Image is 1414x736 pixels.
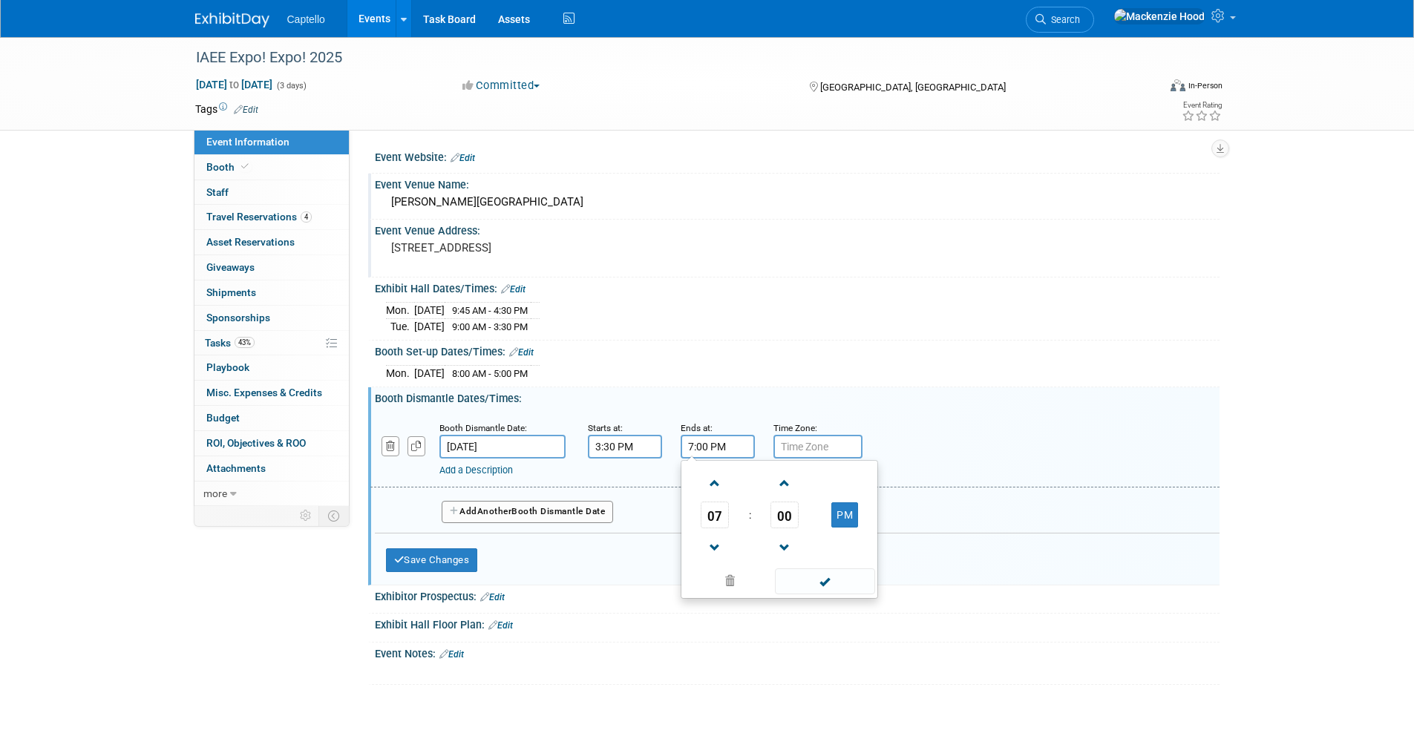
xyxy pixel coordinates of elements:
[501,284,526,295] a: Edit
[1113,8,1205,24] img: Mackenzie Hood
[206,412,240,424] span: Budget
[509,347,534,358] a: Edit
[1046,14,1080,25] span: Search
[194,130,349,154] a: Event Information
[701,528,729,566] a: Decrement Hour
[194,306,349,330] a: Sponsorships
[375,614,1220,633] div: Exhibit Hall Floor Plan:
[318,506,349,525] td: Toggle Event Tabs
[241,162,249,171] i: Booth reservation complete
[452,368,528,379] span: 8:00 AM - 5:00 PM
[275,81,307,91] span: (3 days)
[293,506,319,525] td: Personalize Event Tab Strip
[194,482,349,506] a: more
[287,13,325,25] span: Captello
[194,205,349,229] a: Travel Reservations4
[442,501,614,523] button: AddAnotherBooth Dismantle Date
[773,435,863,459] input: Time Zone
[194,331,349,355] a: Tasks43%
[194,230,349,254] a: Asset Reservations
[375,146,1220,165] div: Event Website:
[375,174,1220,192] div: Event Venue Name:
[194,381,349,405] a: Misc. Expenses & Credits
[194,280,349,305] a: Shipments
[588,423,623,433] small: Starts at:
[770,502,799,528] span: Pick Minute
[191,45,1136,71] div: IAEE Expo! Expo! 2025
[1171,79,1185,91] img: Format-Inperson.png
[375,341,1220,360] div: Booth Set-up Dates/Times:
[194,456,349,481] a: Attachments
[206,286,256,298] span: Shipments
[206,211,312,223] span: Travel Reservations
[681,435,755,459] input: End Time
[235,337,255,348] span: 43%
[773,423,817,433] small: Time Zone:
[588,435,662,459] input: Start Time
[439,423,527,433] small: Booth Dismantle Date:
[477,506,512,516] span: Another
[414,303,445,319] td: [DATE]
[195,13,269,27] img: ExhibitDay
[194,406,349,430] a: Budget
[386,303,414,319] td: Mon.
[1182,102,1222,109] div: Event Rating
[206,361,249,373] span: Playbook
[684,571,776,592] a: Clear selection
[194,180,349,205] a: Staff
[375,643,1220,662] div: Event Notes:
[205,337,255,349] span: Tasks
[206,161,252,173] span: Booth
[701,464,729,502] a: Increment Hour
[227,79,241,91] span: to
[831,502,858,528] button: PM
[301,211,312,223] span: 4
[701,502,729,528] span: Pick Hour
[194,255,349,280] a: Giveaways
[773,572,876,593] a: Done
[386,548,478,572] button: Save Changes
[375,220,1220,238] div: Event Venue Address:
[452,305,528,316] span: 9:45 AM - 4:30 PM
[488,620,513,631] a: Edit
[1070,77,1223,99] div: Event Format
[746,502,754,528] td: :
[195,78,273,91] span: [DATE] [DATE]
[194,355,349,380] a: Playbook
[391,241,710,254] pre: [STREET_ADDRESS]
[681,423,713,433] small: Ends at:
[820,82,1006,93] span: [GEOGRAPHIC_DATA], [GEOGRAPHIC_DATA]
[451,153,475,163] a: Edit
[206,387,322,398] span: Misc. Expenses & Credits
[1026,7,1094,33] a: Search
[1188,80,1222,91] div: In-Person
[206,261,255,273] span: Giveaways
[375,585,1220,605] div: Exhibitor Prospectus:
[194,155,349,180] a: Booth
[386,319,414,335] td: Tue.
[195,102,258,116] td: Tags
[386,366,414,381] td: Mon.
[414,366,445,381] td: [DATE]
[439,464,513,476] a: Add a Description
[206,437,306,449] span: ROI, Objectives & ROO
[386,191,1208,214] div: [PERSON_NAME][GEOGRAPHIC_DATA]
[439,435,566,459] input: Date
[770,528,799,566] a: Decrement Minute
[480,592,505,602] a: Edit
[206,186,229,198] span: Staff
[206,136,289,148] span: Event Information
[452,321,528,332] span: 9:00 AM - 3:30 PM
[203,487,227,499] span: more
[206,312,270,323] span: Sponsorships
[206,236,295,248] span: Asset Reservations
[375,277,1220,297] div: Exhibit Hall Dates/Times:
[770,464,799,502] a: Increment Minute
[375,387,1220,406] div: Booth Dismantle Dates/Times:
[439,649,464,660] a: Edit
[234,105,258,115] a: Edit
[457,78,546,93] button: Committed
[206,462,266,474] span: Attachments
[194,431,349,456] a: ROI, Objectives & ROO
[414,319,445,335] td: [DATE]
